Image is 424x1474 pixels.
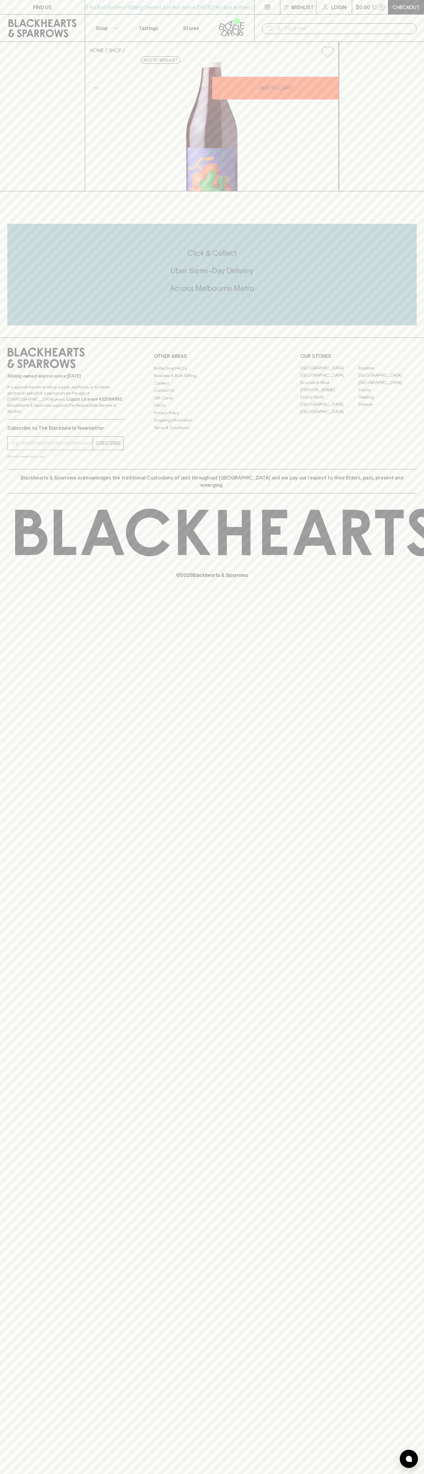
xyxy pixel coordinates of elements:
[300,408,359,416] a: [GEOGRAPHIC_DATA]
[359,401,417,408] a: Prahran
[85,62,339,191] img: 39067.png
[7,424,124,432] p: Subscribe to The Blackhearts Newsletter
[154,394,270,402] a: Gift Cards
[359,386,417,394] a: Fitzroy
[7,283,417,293] h5: Across Melbourne Metro
[300,401,359,408] a: [GEOGRAPHIC_DATA]
[300,365,359,372] a: [GEOGRAPHIC_DATA]
[356,4,370,11] p: $0.00
[7,373,124,379] p: Sibling owned and run since [DATE]
[154,409,270,416] a: Privacy Policy
[7,248,417,258] h5: Click & Collect
[359,372,417,379] a: [GEOGRAPHIC_DATA]
[95,439,121,447] p: SUBSCRIBE
[33,4,52,11] p: FIND US
[300,379,359,386] a: Brunswick West
[183,25,199,32] p: Stores
[392,4,420,11] p: Checkout
[359,379,417,386] a: [GEOGRAPHIC_DATA]
[259,84,292,92] p: ADD TO CART
[319,44,336,60] button: Add to wishlist
[300,394,359,401] a: Fitzroy North
[212,77,339,99] button: ADD TO CART
[7,453,124,459] p: We will never spam you
[96,25,108,32] p: Shop
[331,4,346,11] p: Login
[139,25,158,32] p: Tastings
[7,384,124,414] p: It is against the law to sell or supply alcohol to, or to obtain alcohol on behalf of a person un...
[300,352,417,360] p: OUR STORES
[12,474,412,489] p: Blackhearts & Sparrows acknowledges the traditional Custodians of land throughout [GEOGRAPHIC_DAT...
[380,5,383,9] p: 0
[154,365,270,372] a: Bottle Drop FAQ's
[12,438,93,448] input: e.g. jane@blackheartsandsparrows.com.au
[359,394,417,401] a: Geelong
[291,4,314,11] p: Wishlist
[170,15,212,42] a: Stores
[154,352,270,360] p: OTHER AREAS
[276,24,412,33] input: Try "Pinot noir"
[109,48,122,53] a: SHOP
[85,15,128,42] button: Shop
[127,15,170,42] a: Tastings
[7,224,417,325] div: Call to action block
[7,266,417,276] h5: Uber Same-Day Delivery
[359,365,417,372] a: Braddon
[154,424,270,431] a: Terms & Conditions
[93,437,123,450] button: SUBSCRIBE
[406,1456,412,1462] img: bubble-icon
[154,417,270,424] a: Shipping Information
[66,397,122,402] strong: Liquor License #32064953
[154,372,270,379] a: Business & Bulk Gifting
[300,386,359,394] a: [PERSON_NAME]
[300,372,359,379] a: [GEOGRAPHIC_DATA]
[154,402,270,409] a: FAQ's
[141,56,180,64] button: Add to wishlist
[90,48,104,53] a: HOME
[154,379,270,387] a: Careers
[154,387,270,394] a: Contact Us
